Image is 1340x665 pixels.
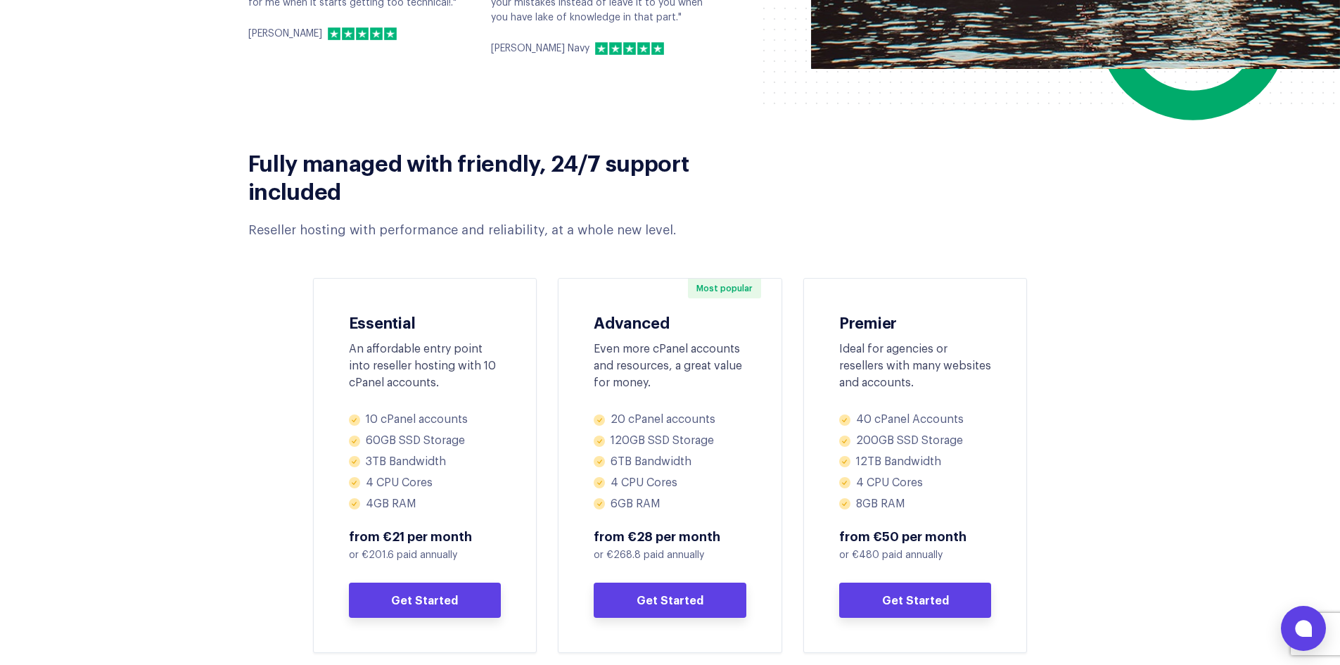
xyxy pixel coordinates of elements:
[342,27,355,40] img: 2
[1281,606,1326,651] button: Open chat window
[839,341,992,391] div: Ideal for agencies or resellers with many websites and accounts.
[594,412,746,427] li: 20 cPanel accounts
[349,313,502,330] h3: Essential
[349,455,502,469] li: 3TB Bandwidth
[349,583,502,618] a: Get Started
[594,313,746,330] h3: Advanced
[491,42,589,56] p: [PERSON_NAME] Navy
[623,42,636,55] img: 3
[839,313,992,330] h3: Premier
[651,42,664,55] img: 5
[637,42,650,55] img: 4
[839,548,992,563] p: or €480 paid annually
[349,433,502,448] li: 60GB SSD Storage
[248,148,732,204] h2: Fully managed with friendly, 24/7 support included
[839,528,992,545] span: from €50 per month
[248,222,732,239] div: Reseller hosting with performance and reliability, at a whole new level.
[594,548,746,563] p: or €268.8 paid annually
[594,583,746,618] a: Get Started
[688,279,761,298] span: Most popular
[349,548,502,563] p: or €201.6 paid annually
[594,528,746,545] span: from €28 per month
[595,42,608,55] img: 1
[839,433,992,448] li: 200GB SSD Storage
[594,341,746,391] div: Even more cPanel accounts and resources, a great value for money.
[384,27,397,40] img: 5
[594,497,746,512] li: 6GB RAM
[349,341,502,391] div: An affordable entry point into reseller hosting with 10 cPanel accounts.
[594,433,746,448] li: 120GB SSD Storage
[349,528,502,545] span: from €21 per month
[248,27,322,42] p: [PERSON_NAME]
[328,27,340,40] img: 1
[349,476,502,490] li: 4 CPU Cores
[349,497,502,512] li: 4GB RAM
[356,27,369,40] img: 3
[839,412,992,427] li: 40 cPanel Accounts
[839,476,992,490] li: 4 CPU Cores
[370,27,383,40] img: 4
[839,455,992,469] li: 12TB Bandwidth
[839,497,992,512] li: 8GB RAM
[839,583,992,618] a: Get Started
[609,42,622,55] img: 2
[349,412,502,427] li: 10 cPanel accounts
[594,455,746,469] li: 6TB Bandwidth
[594,476,746,490] li: 4 CPU Cores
